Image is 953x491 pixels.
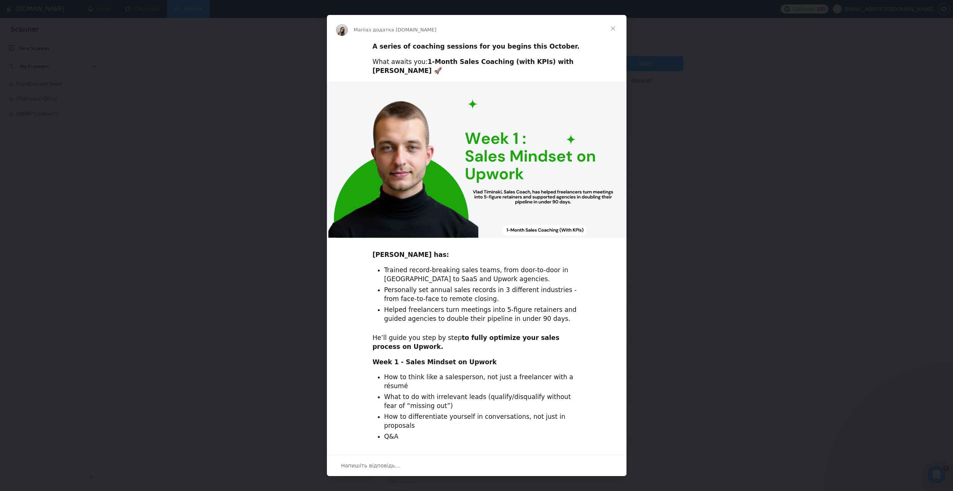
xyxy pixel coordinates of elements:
div: Відкрити бесіду й відповісти [327,455,626,476]
b: to fully optimize your sales process on Upwork. [373,334,559,350]
img: Profile image for Mariia [336,24,348,36]
li: Q&A [384,432,581,441]
div: He’ll guide you step by step [373,334,581,352]
span: з додатка [DOMAIN_NAME] [368,27,436,33]
b: [PERSON_NAME] has: [373,251,449,258]
b: 1-Month Sales Coaching (with KPIs) with [PERSON_NAME] 🚀 [373,58,574,74]
li: How to differentiate yourself in conversations, not just in proposals [384,412,581,430]
li: How to think like a salesperson, not just a freelancer with a résumé [384,373,581,391]
span: Напишіть відповідь… [341,461,401,470]
b: A series of coaching sessions for you begins this October. [373,43,580,50]
li: Personally set annual sales records in 3 different industries - from face-to-face to remote closing. [384,286,581,304]
li: Helped freelancers turn meetings into 5-figure retainers and guided agencies to double their pipe... [384,306,581,323]
span: Закрити [600,15,626,42]
li: What to do with irrelevant leads (qualify/disqualify without fear of “missing out”) [384,393,581,411]
div: What awaits you: [373,58,581,76]
b: Week 1 - Sales Mindset on Upwork [373,358,497,366]
span: Mariia [354,27,369,33]
li: Trained record-breaking sales teams, from door-to-door in [GEOGRAPHIC_DATA] to SaaS and Upwork ag... [384,266,581,284]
